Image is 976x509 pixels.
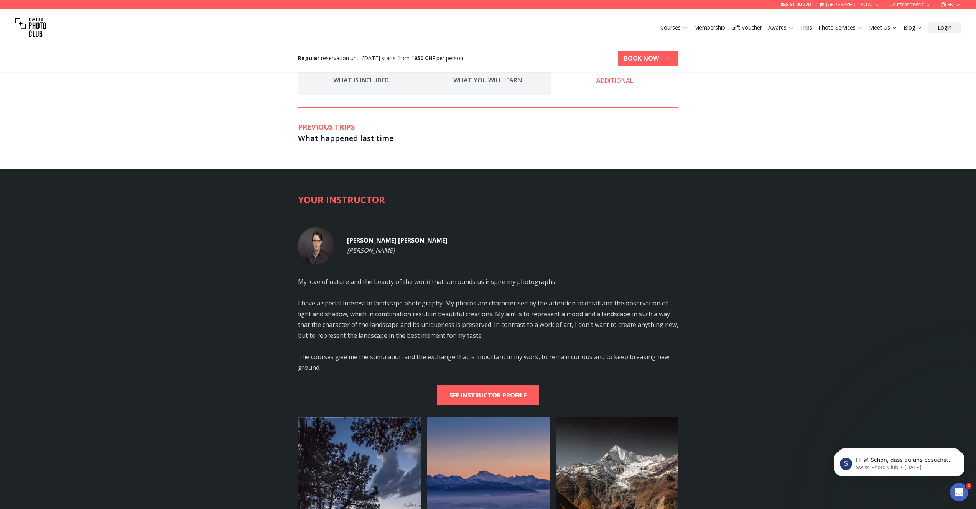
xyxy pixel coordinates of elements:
[797,22,815,33] button: Trips
[691,22,728,33] button: Membership
[347,246,395,254] em: [PERSON_NAME]
[966,483,972,489] span: 2
[780,2,811,8] a: 058 51 00 270
[728,22,765,33] button: Gift Voucher
[347,236,448,245] h4: [PERSON_NAME] [PERSON_NAME]
[657,22,691,33] button: Courses
[928,22,961,33] button: Login
[818,24,863,31] a: Photo Services
[866,22,900,33] button: Meet Us
[298,66,425,95] button: WHAT IS INCLUDED
[436,54,463,62] span: per person
[298,227,335,264] img: InstructorManuel
[298,132,678,144] h3: What happened last time
[624,54,659,63] b: BOOK NOW
[904,24,922,31] a: Blog
[437,385,539,405] a: SEE INSTRUCTOR PROFILE
[618,51,678,66] button: BOOK NOW
[298,298,678,341] p: I have a special interest in landscape photography. My photos are characterised by the attention ...
[768,24,794,31] a: Awards
[298,276,678,287] p: My love of nature and the beauty of the world that surrounds us inspire my photographs.
[298,194,678,206] h2: YOUR INSTRUCTOR
[694,24,725,31] a: Membership
[900,22,925,33] button: Blog
[425,66,551,95] button: WHAT YOU WILL LEARN
[765,22,797,33] button: Awards
[800,24,812,31] a: Trips
[950,483,968,501] iframe: Intercom live chat
[321,54,410,62] span: reservation until [DATE] starts from
[823,435,976,488] iframe: Intercom notifications message
[298,351,678,373] p: The courses give me the stimulation and the exchange that is important in my work, to remain curi...
[869,24,897,31] a: Meet Us
[815,22,866,33] button: Photo Services
[298,122,678,132] h2: PREVIOUS TRIPS
[660,24,688,31] a: Courses
[551,66,678,95] button: ADDITIONAL
[411,54,435,62] b: 1950 CHF
[449,390,527,401] b: SEE INSTRUCTOR PROFILE
[298,54,319,62] b: Regular
[15,12,46,43] img: Swiss photo club
[731,24,762,31] a: Gift Voucher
